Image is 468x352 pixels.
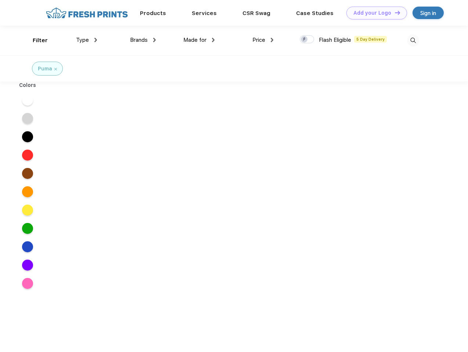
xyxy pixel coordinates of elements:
[183,37,206,43] span: Made for
[94,38,97,42] img: dropdown.png
[420,9,436,17] div: Sign in
[319,37,351,43] span: Flash Eligible
[140,10,166,16] a: Products
[44,7,130,19] img: fo%20logo%202.webp
[212,38,215,42] img: dropdown.png
[38,65,52,73] div: Puma
[54,68,57,70] img: filter_cancel.svg
[130,37,148,43] span: Brands
[413,7,444,19] a: Sign in
[407,34,419,47] img: desktop_search.svg
[153,38,156,42] img: dropdown.png
[271,38,273,42] img: dropdown.png
[242,10,270,16] a: CSR Swag
[395,11,400,15] img: DT
[14,81,42,89] div: Colors
[33,36,48,45] div: Filter
[76,37,89,43] span: Type
[252,37,265,43] span: Price
[192,10,217,16] a: Services
[354,36,387,43] span: 5 Day Delivery
[353,10,391,16] div: Add your Logo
